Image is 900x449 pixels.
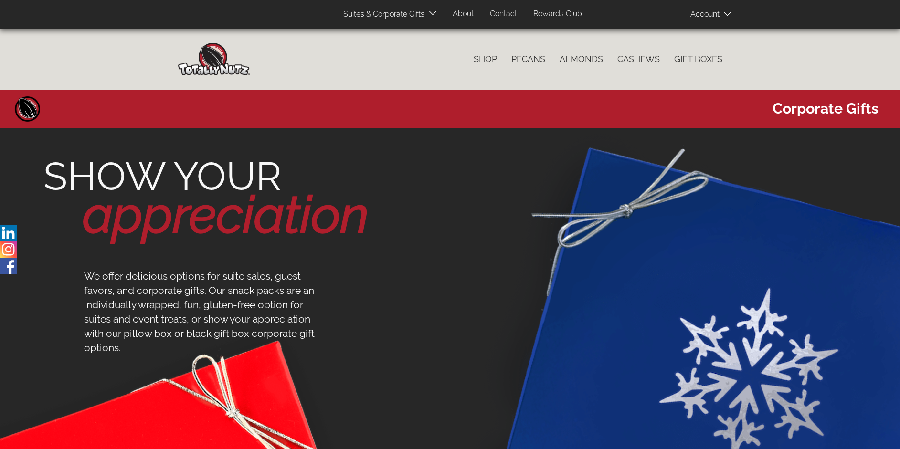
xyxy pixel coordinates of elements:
a: Shop [466,49,504,69]
a: Suites & Corporate Gifts [336,5,427,24]
span: SHOW YOUR [43,153,282,199]
p: We offer delicious options for suite sales, guest favors, and corporate gifts. Our snack packs ar... [84,269,325,355]
img: Home [178,43,250,75]
a: Rewards Club [526,5,589,23]
span: appreciation [83,185,369,244]
span: Corporate Gifts [7,98,879,119]
a: Gift Boxes [667,49,730,69]
a: Almonds [552,49,610,69]
a: Pecans [504,49,552,69]
a: About [445,5,481,23]
a: Contact [483,5,524,23]
a: Cashews [610,49,667,69]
